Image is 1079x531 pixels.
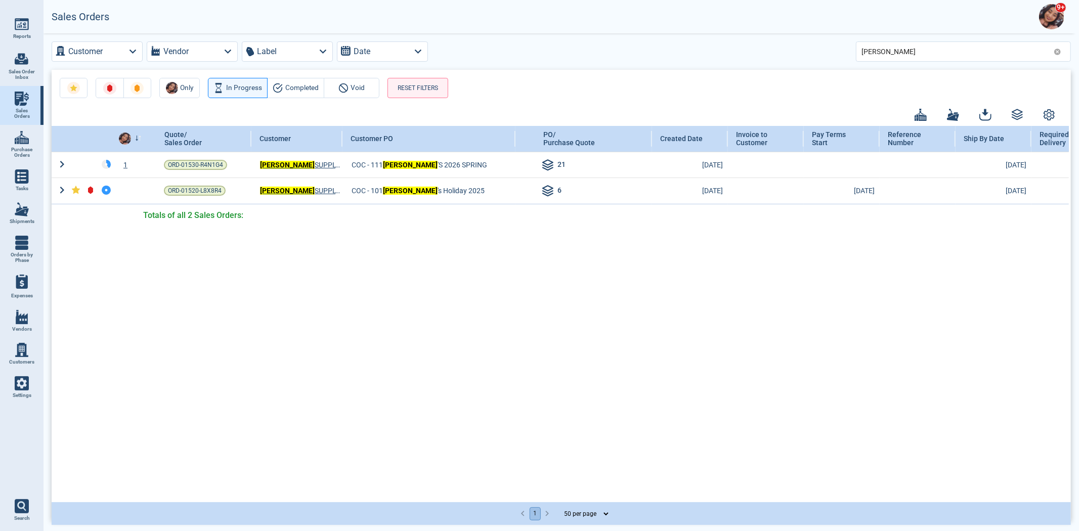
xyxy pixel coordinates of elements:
span: Ship By Date [964,135,1004,143]
button: RESET FILTERS [387,78,448,98]
span: Purchase Orders [8,147,35,158]
a: [PERSON_NAME]SUPPLY, INC. [260,186,340,196]
span: Quote/ Sales Order [164,130,202,147]
span: ORD-01520-L8X8R4 [168,186,222,196]
label: Date [354,45,370,59]
img: Avatar [119,132,131,145]
span: COC - 101 's Holiday 2025 [352,186,485,196]
span: Sales Order Inbox [8,69,35,80]
td: [DATE] [652,152,728,178]
img: menu_icon [15,310,29,324]
img: menu_icon [15,130,29,145]
td: [DATE] [804,178,880,204]
label: Label [257,45,277,59]
button: page 1 [530,507,541,520]
span: 9+ [1055,3,1066,13]
mark: [PERSON_NAME] [260,187,315,195]
span: ORD-01530-R4N1G4 [168,160,223,170]
span: Customers [9,359,34,365]
span: Tasks [16,186,28,192]
span: Vendors [12,326,32,332]
img: menu_icon [15,343,29,357]
span: Created Date [660,135,703,143]
span: COC - 111 'S 2026 SPRING [352,160,487,170]
span: 6 [557,185,562,197]
button: Customer [52,41,143,62]
span: Expenses [11,293,33,299]
span: Totals of all 2 Sales Orders: [143,209,243,222]
td: [DATE] [956,152,1031,178]
span: Shipments [10,218,34,225]
button: In Progress [208,78,268,98]
button: Vendor [147,41,238,62]
span: SUPPLY, INC. [260,160,340,170]
a: ORD-01530-R4N1G4 [164,160,227,170]
mark: [PERSON_NAME] [383,187,438,195]
input: Search for PO or Sales Order or shipment number, etc. [861,44,1050,59]
img: Avatar [1039,4,1064,29]
span: Only [181,82,194,94]
button: AvatarOnly [159,78,200,98]
span: Sales Orders [8,108,35,119]
a: [PERSON_NAME]SUPPLY, INC. [260,160,340,170]
span: Invoice to Customer [736,130,785,147]
td: [DATE] [652,178,728,204]
span: 21 [557,159,566,171]
span: Completed [285,82,319,94]
span: In Progress [226,82,262,94]
span: SUPPLY, INC. [260,186,340,196]
label: Vendor [163,45,189,59]
img: menu_icon [15,169,29,184]
button: Label [242,41,333,62]
img: Avatar [166,82,178,94]
mark: [PERSON_NAME] [260,161,315,169]
button: Completed [267,78,324,98]
button: Void [324,78,379,98]
mark: [PERSON_NAME] [383,161,438,169]
span: Orders by Phase [8,252,35,263]
img: menu_icon [15,17,29,31]
img: menu_icon [15,202,29,216]
span: Void [351,82,365,94]
h2: Sales Orders [52,11,109,23]
img: menu_icon [15,376,29,390]
label: Customer [68,45,103,59]
div: 1 [115,160,148,170]
span: PO/ Purchase Quote [543,130,595,147]
span: Search [14,515,30,521]
img: menu_icon [15,236,29,250]
span: Reports [13,33,31,39]
span: Customer [260,135,291,143]
img: menu_icon [15,92,29,106]
span: Reference Number [888,130,937,147]
a: ORD-01520-L8X8R4 [164,186,226,196]
button: Date [337,41,428,62]
span: Settings [13,392,31,399]
span: Pay Terms Start [812,130,861,147]
td: [DATE] [956,178,1031,204]
span: Customer PO [351,135,393,143]
nav: pagination navigation [517,507,553,520]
